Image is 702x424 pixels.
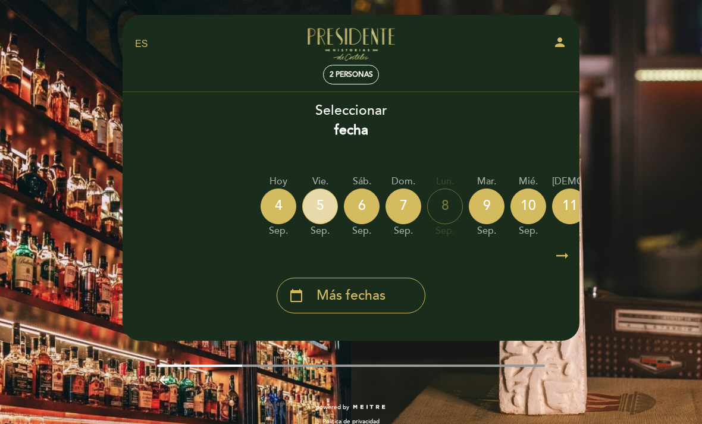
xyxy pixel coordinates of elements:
[277,28,425,61] a: Presidente [PERSON_NAME]
[261,189,296,224] div: 4
[302,175,338,189] div: vie.
[469,175,504,189] div: mar.
[553,35,567,49] i: person
[302,189,338,224] div: 5
[427,175,463,189] div: lun.
[122,101,580,140] div: Seleccionar
[427,224,463,238] div: sep.
[386,224,421,238] div: sep.
[344,189,380,224] div: 6
[386,189,421,224] div: 7
[344,175,380,189] div: sáb.
[261,175,296,189] div: Hoy
[261,224,296,238] div: sep.
[352,404,386,410] img: MEITRE
[469,189,504,224] div: 9
[289,285,303,306] i: calendar_today
[553,35,567,54] button: person
[386,175,421,189] div: dom.
[510,224,546,238] div: sep.
[553,243,571,269] i: arrow_right_alt
[334,122,368,139] b: fecha
[552,175,659,189] div: [DEMOGRAPHIC_DATA].
[316,403,386,412] a: powered by
[316,286,386,306] span: Más fechas
[552,189,588,224] div: 11
[316,403,349,412] span: powered by
[469,224,504,238] div: sep.
[510,189,546,224] div: 10
[344,224,380,238] div: sep.
[330,70,373,79] span: 2 personas
[427,189,463,224] div: 8
[157,373,171,387] i: arrow_backward
[510,175,546,189] div: mié.
[552,224,659,238] div: sep.
[302,224,338,238] div: sep.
